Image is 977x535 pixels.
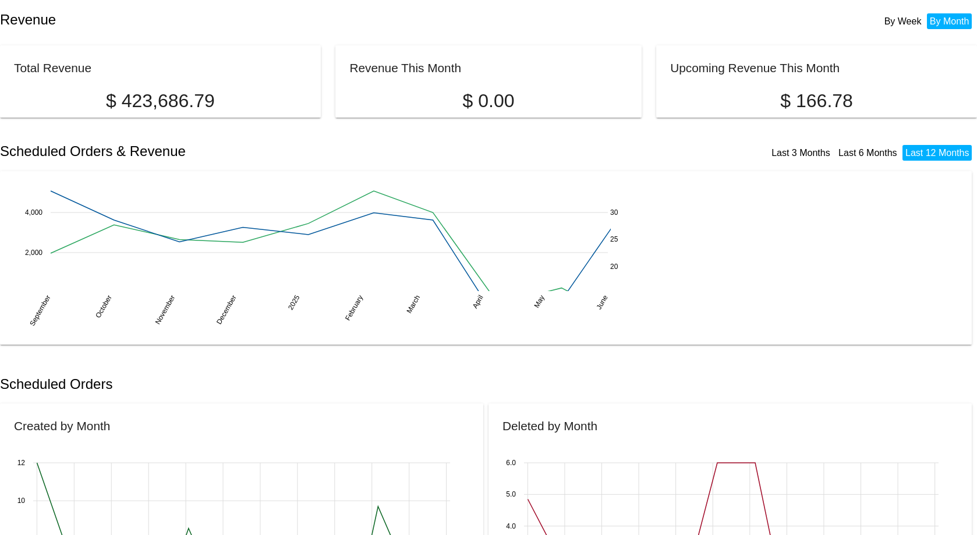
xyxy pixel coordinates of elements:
text: 6.0 [506,459,516,467]
text: 2,000 [25,248,43,256]
text: 4.0 [506,522,516,530]
a: Last 12 Months [905,148,969,158]
text: May [532,293,546,309]
li: By Week [882,13,925,29]
text: 4,000 [25,208,43,217]
p: $ 423,686.79 [14,90,307,112]
text: 20 [610,262,618,270]
text: April [471,293,485,310]
text: November [154,293,177,325]
h2: Revenue This Month [349,61,461,75]
li: By Month [927,13,972,29]
text: 25 [610,235,618,243]
text: 2025 [286,293,302,311]
text: October [94,293,113,319]
a: Last 6 Months [838,148,897,158]
h2: Total Revenue [14,61,91,75]
h2: Deleted by Month [502,419,597,433]
text: June [594,293,609,311]
h2: Upcoming Revenue This Month [670,61,840,75]
a: Last 3 Months [771,148,830,158]
text: March [405,293,422,314]
h2: Created by Month [14,419,110,433]
text: 30 [610,208,618,217]
text: December [215,293,238,325]
text: 5.0 [506,491,516,499]
text: September [28,293,52,327]
text: 12 [17,459,26,467]
text: February [344,293,364,322]
p: $ 166.78 [670,90,963,112]
p: $ 0.00 [349,90,627,112]
text: 10 [17,497,26,505]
